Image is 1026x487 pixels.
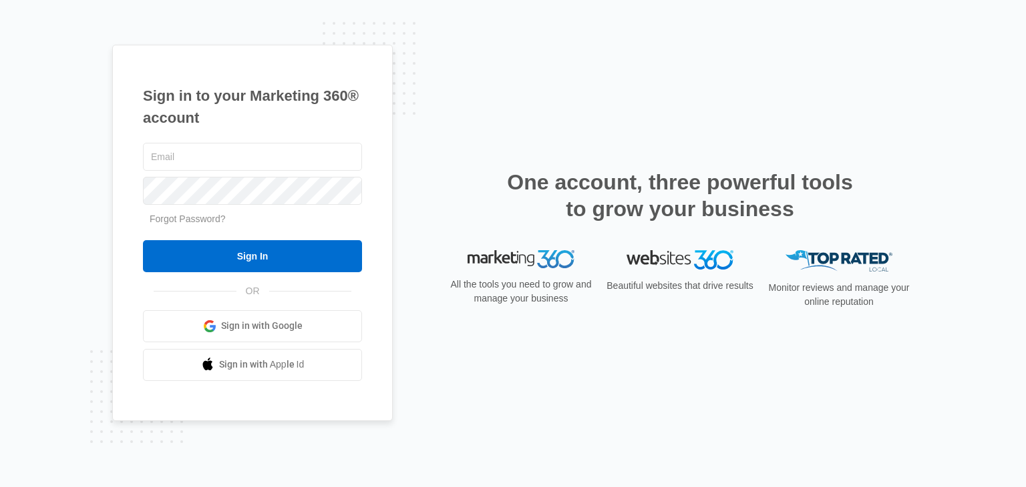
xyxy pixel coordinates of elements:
h2: One account, three powerful tools to grow your business [503,169,857,222]
a: Sign in with Apple Id [143,349,362,381]
p: Beautiful websites that drive results [605,279,755,293]
span: OR [236,284,269,298]
img: Marketing 360 [468,250,574,269]
span: Sign in with Google [221,319,303,333]
img: Top Rated Local [786,250,892,272]
img: Websites 360 [627,250,733,270]
input: Sign In [143,240,362,272]
p: All the tools you need to grow and manage your business [446,278,596,306]
span: Sign in with Apple Id [219,358,305,372]
input: Email [143,143,362,171]
h1: Sign in to your Marketing 360® account [143,85,362,129]
a: Forgot Password? [150,213,226,224]
p: Monitor reviews and manage your online reputation [764,281,914,309]
a: Sign in with Google [143,310,362,342]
